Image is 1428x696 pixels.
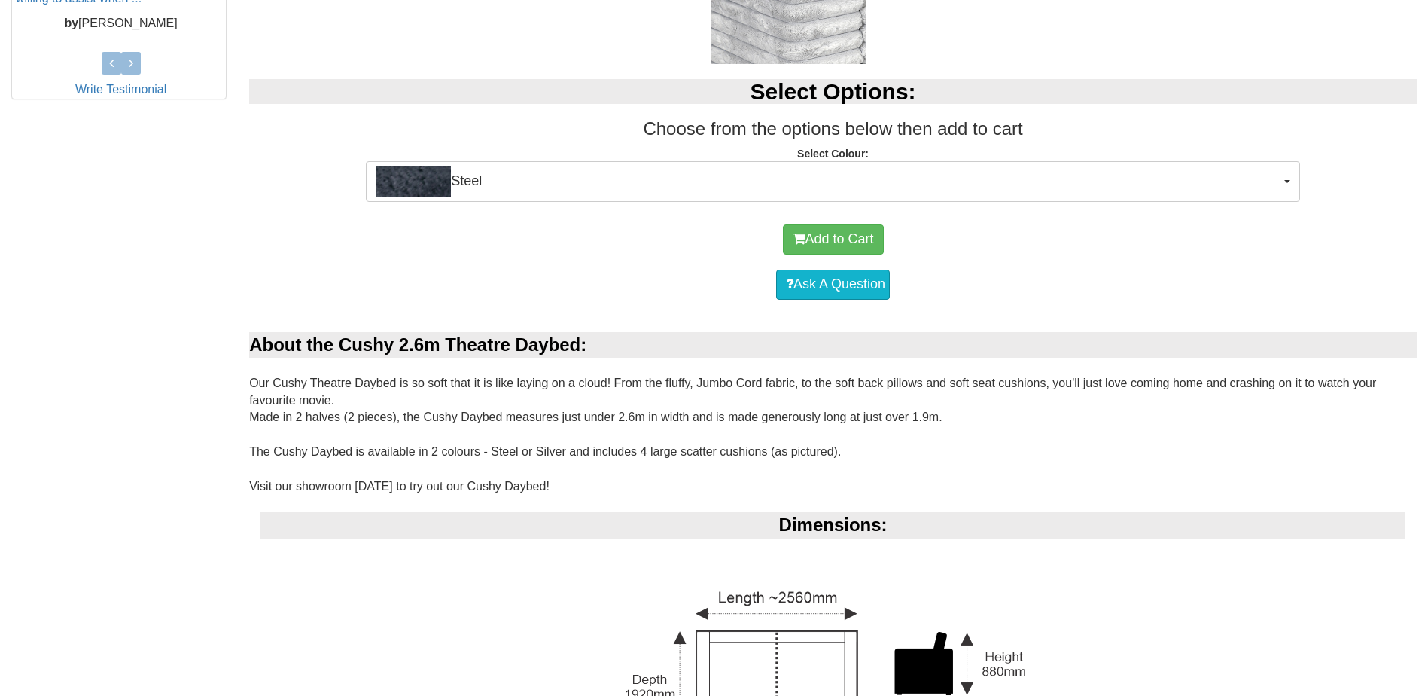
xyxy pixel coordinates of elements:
div: About the Cushy 2.6m Theatre Daybed: [249,332,1417,358]
button: Add to Cart [783,224,884,255]
a: Write Testimonial [75,83,166,96]
a: Ask A Question [776,270,890,300]
button: SteelSteel [366,161,1300,202]
p: [PERSON_NAME] [16,15,226,32]
span: Steel [376,166,1280,197]
h3: Choose from the options below then add to cart [249,119,1417,139]
b: Select Options: [751,79,916,104]
b: by [64,17,78,29]
img: Steel [376,166,451,197]
div: Dimensions: [260,512,1405,538]
strong: Select Colour: [797,148,869,160]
